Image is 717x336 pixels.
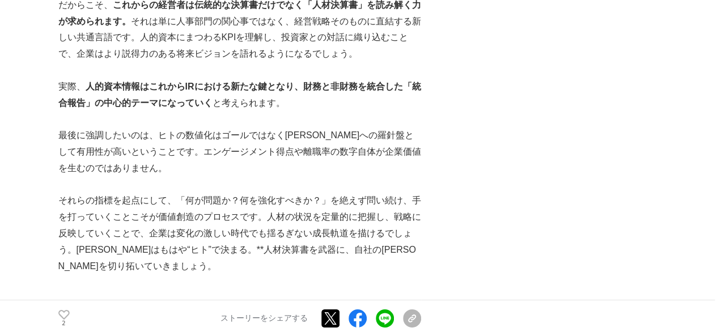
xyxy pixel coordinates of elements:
p: 2 [58,321,70,326]
p: それらの指標を起点にして、「何が問題か？何を強化すべきか？」を絶えず問い続け、手を打っていくことこそが価値創造のプロセスです。人材の状況を定量的に把握し、戦略に反映していくことで、企業は変化の激... [58,193,421,274]
p: 最後に強調したいのは、ヒトの数値化はゴールではなく[PERSON_NAME]への羅針盤として有用性が高いということです。エンゲージメント得点や離職率の数字自体が企業価値を生むのではありません。 [58,127,421,176]
p: 実際、 と考えられます。 [58,79,421,112]
p: ストーリーをシェアする [220,313,308,324]
strong: 人的資本情報はこれからIRにおける新たな鍵となり、財務と非財務を統合した「統合報告」の中心的テーマになっていく [58,82,421,108]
